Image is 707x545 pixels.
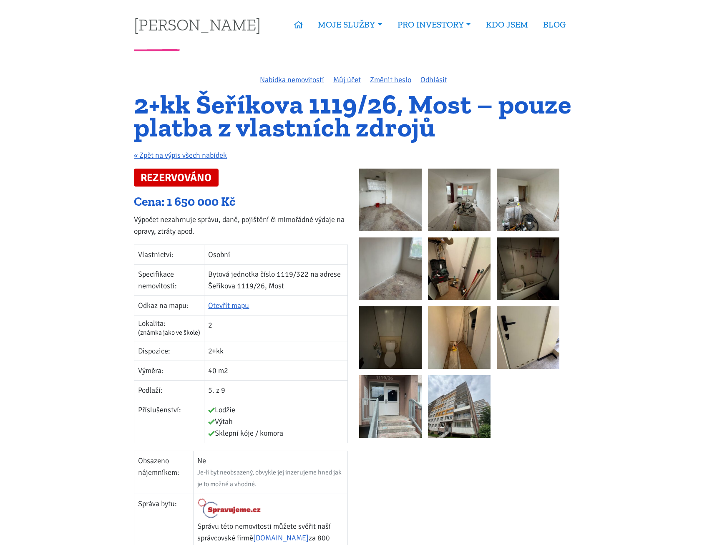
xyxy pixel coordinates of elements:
td: Osobní [204,245,348,264]
td: Dispozice: [134,341,204,361]
p: Výpočet nezahrnuje správu, daně, pojištění či mimořádné výdaje na opravy, ztráty apod. [134,214,348,237]
a: Nabídka nemovitostí [260,75,324,84]
a: BLOG [536,15,573,34]
td: Lodžie Výtah Sklepní kóje / komora [204,400,348,443]
td: Vlastnictví: [134,245,204,264]
span: REZERVOVÁNO [134,169,219,187]
td: Výměra: [134,361,204,380]
a: MOJE SLUŽBY [310,15,390,34]
td: Odkaz na mapu: [134,295,204,315]
td: Podlaží: [134,380,204,400]
h1: 2+kk Šeříkova 1119/26, Most – pouze platba z vlastních zdrojů [134,93,573,139]
td: Obsazeno nájemníkem: [134,451,194,494]
td: 2 [204,315,348,341]
a: Odhlásit [420,75,447,84]
a: Můj účet [333,75,361,84]
td: Ne [194,451,348,494]
a: Otevřít mapu [208,301,249,310]
a: PRO INVESTORY [390,15,478,34]
td: Bytová jednotka číslo 1119/322 na adrese Šeříkova 1119/26, Most [204,264,348,295]
td: 5. z 9 [204,380,348,400]
td: Příslušenství: [134,400,204,443]
a: « Zpět na výpis všech nabídek [134,151,227,160]
div: Je-li byt neobsazený, obvykle jej inzerujeme hned jak je to možné a vhodné. [197,467,344,490]
td: Lokalita: [134,315,204,341]
a: KDO JSEM [478,15,536,34]
span: (známka jako ve škole) [138,328,200,337]
a: [PERSON_NAME] [134,16,261,33]
a: [DOMAIN_NAME] [253,533,309,542]
td: Specifikace nemovitosti: [134,264,204,295]
a: Změnit heslo [370,75,411,84]
td: 2+kk [204,341,348,361]
img: Logo Spravujeme.cz [197,498,261,519]
div: Cena: 1 650 000 Kč [134,194,348,210]
td: 40 m2 [204,361,348,380]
